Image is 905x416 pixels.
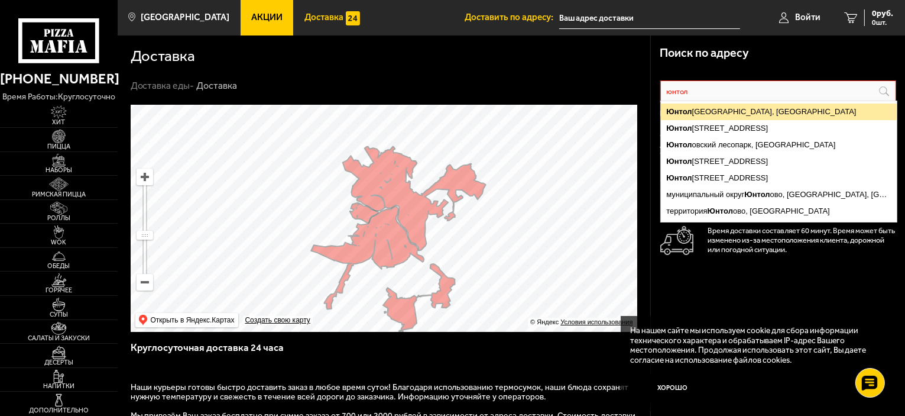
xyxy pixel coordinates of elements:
h3: Поиск по адресу [660,47,750,59]
span: 0 шт. [872,19,893,26]
ymaps: Юнтол [666,107,692,116]
h3: Круглосуточная доставка 24 часа [131,341,638,364]
ymaps: Юнтол [666,124,692,133]
ymaps: территория ово, [GEOGRAPHIC_DATA] [661,203,897,220]
ymaps: Юнтол [708,207,733,215]
ymaps: Открыть в Яндекс.Картах [135,313,238,327]
ymaps: © Яндекс [530,318,559,325]
ymaps: Юнтол [666,173,692,182]
p: На нашем сайте мы используем cookie для сбора информации технического характера и обрабатываем IP... [630,325,875,365]
button: Хорошо [630,374,715,402]
a: Доставка еды- [131,80,194,91]
span: Акции [251,13,283,22]
input: Ваш адрес доставки [559,7,740,29]
ymaps: [STREET_ADDRESS] [661,120,897,137]
span: Доставить по адресу: [465,13,559,22]
span: 0 руб. [872,9,893,18]
ymaps: [STREET_ADDRESS] [661,153,897,170]
ymaps: овский лесопарк, [GEOGRAPHIC_DATA] [661,137,897,153]
ymaps: Юнтол [744,190,770,199]
span: Доставка [304,13,343,22]
span: Наши курьеры готовы быстро доставить заказ в любое время суток! Благодаря использованию термосумо... [131,382,629,402]
img: Автомобиль доставки [660,226,694,255]
ymaps: Юнтол [666,157,692,166]
ymaps: муниципальный округ ово, [GEOGRAPHIC_DATA], [GEOGRAPHIC_DATA] [661,186,897,203]
ymaps: Юнтол [666,140,692,149]
span: [GEOGRAPHIC_DATA] [141,13,229,22]
ymaps: Открыть в Яндекс.Картах [151,313,235,327]
span: Войти [795,13,820,22]
input: Введите название улицы [660,80,896,102]
ymaps: [GEOGRAPHIC_DATA], [GEOGRAPHIC_DATA] [661,104,897,120]
h1: Доставка [131,49,196,64]
ymaps: [STREET_ADDRESS] [661,170,897,186]
p: Время доставки составляет 60 минут. Время может быть изменено из-за местоположения клиента, дорож... [708,226,896,254]
div: Доставка [196,80,237,92]
img: 15daf4d41897b9f0e9f617042186c801.svg [346,11,360,25]
a: Создать свою карту [243,316,313,325]
a: Условия использования [560,318,632,325]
